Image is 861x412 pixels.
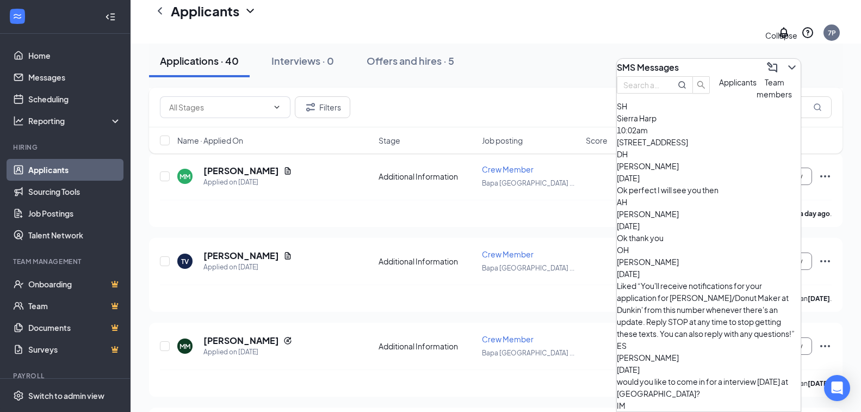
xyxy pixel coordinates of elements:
h3: SMS Messages [617,62,679,73]
span: [DATE] [617,269,640,279]
svg: Ellipses [819,170,832,183]
div: Payroll [13,371,119,380]
div: Hiring [13,143,119,152]
a: Applicants [28,159,121,181]
a: Scheduling [28,88,121,110]
button: Filter Filters [295,96,350,118]
span: Bapa [GEOGRAPHIC_DATA] ... [482,264,574,272]
div: Additional Information [379,341,476,352]
button: search [692,76,710,94]
div: OH [617,244,801,256]
div: MM [179,172,190,181]
div: would you like to come in for a interview [DATE] at [GEOGRAPHIC_DATA]? [617,376,801,399]
span: [PERSON_NAME] [617,353,679,362]
svg: ComposeMessage [766,61,779,74]
svg: ChevronLeft [153,4,166,17]
div: TV [181,257,189,266]
span: search [693,81,709,89]
a: Talent Network [28,224,121,246]
div: Offers and hires · 5 [367,54,454,67]
div: [STREET_ADDRESS] [617,136,801,148]
div: Switch to admin view [28,390,104,401]
div: Open Intercom Messenger [824,375,850,401]
input: Search applicant [623,79,662,91]
span: [PERSON_NAME] [617,209,679,219]
div: DH [617,148,801,160]
h1: Applicants [171,2,239,20]
div: AH [617,196,801,208]
a: Job Postings [28,202,121,224]
svg: Settings [13,390,24,401]
svg: Analysis [13,115,24,126]
h5: [PERSON_NAME] [203,335,279,347]
span: [DATE] [617,173,640,183]
b: a day ago [800,210,830,218]
span: Crew Member [482,249,534,259]
div: Interviews · 0 [271,54,334,67]
b: [DATE] [808,379,830,388]
span: [PERSON_NAME] [617,161,679,171]
div: Additional Information [379,256,476,267]
span: Score [586,135,608,146]
div: Applied on [DATE] [203,177,292,188]
div: Additional Information [379,171,476,182]
span: Stage [379,135,400,146]
div: SH [617,100,801,112]
span: Job posting [482,135,523,146]
button: ComposeMessage [764,59,781,76]
span: Team members [757,77,792,99]
svg: Reapply [283,336,292,345]
h5: [PERSON_NAME] [203,250,279,262]
div: Applications · 40 [160,54,239,67]
div: Ok thank you [617,232,801,244]
a: TeamCrown [28,295,121,317]
div: Applied on [DATE] [203,262,292,273]
input: All Stages [169,101,268,113]
div: MM [179,342,190,351]
svg: MagnifyingGlass [813,103,822,112]
div: Liked “You'll receive notifications for your application for [PERSON_NAME]/Donut Maker at Dunkin'... [617,280,801,340]
a: OnboardingCrown [28,273,121,295]
span: Applicants [719,77,757,87]
a: Messages [28,66,121,88]
svg: Document [283,167,292,175]
div: IM [617,399,801,411]
span: [PERSON_NAME] [617,257,679,267]
svg: Collapse [105,11,116,22]
a: DocumentsCrown [28,317,121,339]
svg: MagnifyingGlass [678,81,686,89]
svg: ChevronDown [785,61,798,74]
span: Crew Member [482,164,534,174]
svg: Filter [304,101,317,114]
span: Sierra Harp [617,113,656,123]
div: ES [617,340,801,352]
div: Team Management [13,257,119,266]
div: Collapse [765,29,797,41]
span: [DATE] [617,221,640,231]
span: Name · Applied On [177,135,243,146]
div: 7P [828,28,836,38]
a: Home [28,45,121,66]
h5: [PERSON_NAME] [203,165,279,177]
span: Bapa [GEOGRAPHIC_DATA] ... [482,179,574,187]
svg: Ellipses [819,340,832,353]
a: Sourcing Tools [28,181,121,202]
svg: WorkstreamLogo [12,11,23,22]
svg: Notifications [777,26,790,39]
span: 10:02am [617,125,648,135]
span: Crew Member [482,334,534,344]
span: Bapa [GEOGRAPHIC_DATA] ... [482,349,574,357]
svg: Ellipses [819,255,832,268]
span: [DATE] [617,365,640,374]
svg: Document [283,251,292,260]
a: SurveysCrown [28,339,121,360]
svg: QuestionInfo [801,26,814,39]
div: Reporting [28,115,122,126]
div: Ok perfect I will see you then [617,184,801,196]
div: Applied on [DATE] [203,347,292,358]
svg: ChevronDown [272,103,281,112]
b: [DATE] [808,294,830,303]
button: ChevronDown [783,59,801,76]
svg: ChevronDown [244,4,257,17]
